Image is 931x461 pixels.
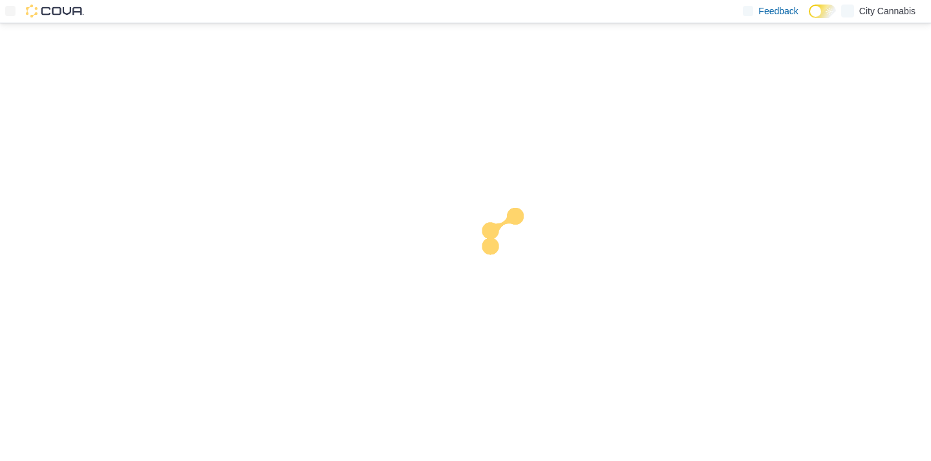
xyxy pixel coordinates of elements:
[809,5,836,18] input: Dark Mode
[809,18,809,19] span: Dark Mode
[465,198,562,295] img: cova-loader
[859,3,915,19] p: City Cannabis
[758,5,798,17] span: Feedback
[26,5,84,17] img: Cova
